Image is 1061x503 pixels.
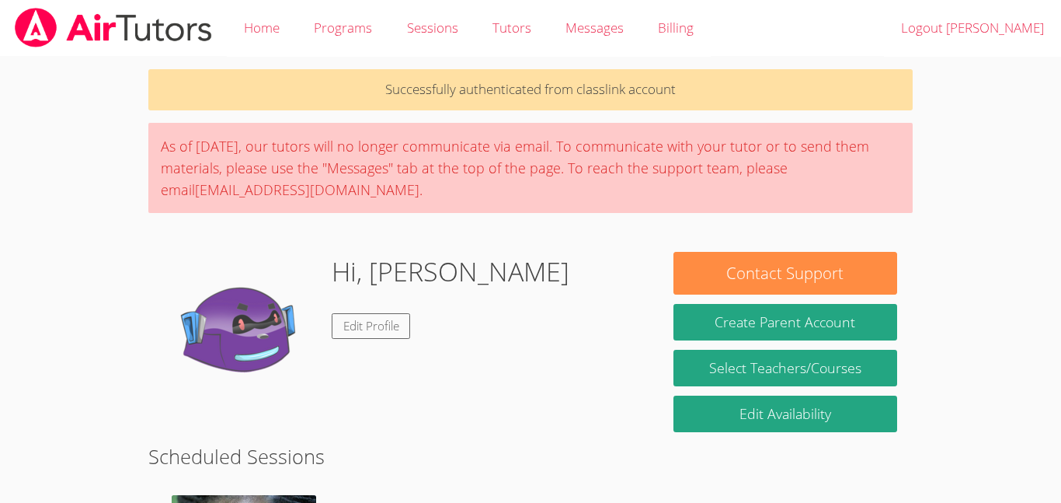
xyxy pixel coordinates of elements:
h2: Scheduled Sessions [148,442,913,471]
h1: Hi, [PERSON_NAME] [332,252,569,292]
img: airtutors_banner-c4298cdbf04f3fff15de1276eac7730deb9818008684d7c2e4769d2f7ddbe033.png [13,8,214,47]
button: Contact Support [673,252,897,295]
a: Edit Profile [332,313,411,339]
img: default.png [164,252,319,407]
button: Create Parent Account [673,304,897,341]
a: Select Teachers/Courses [673,350,897,386]
div: As of [DATE], our tutors will no longer communicate via email. To communicate with your tutor or ... [148,123,913,213]
a: Edit Availability [673,396,897,432]
span: Messages [565,19,624,37]
p: Successfully authenticated from classlink account [148,69,913,110]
